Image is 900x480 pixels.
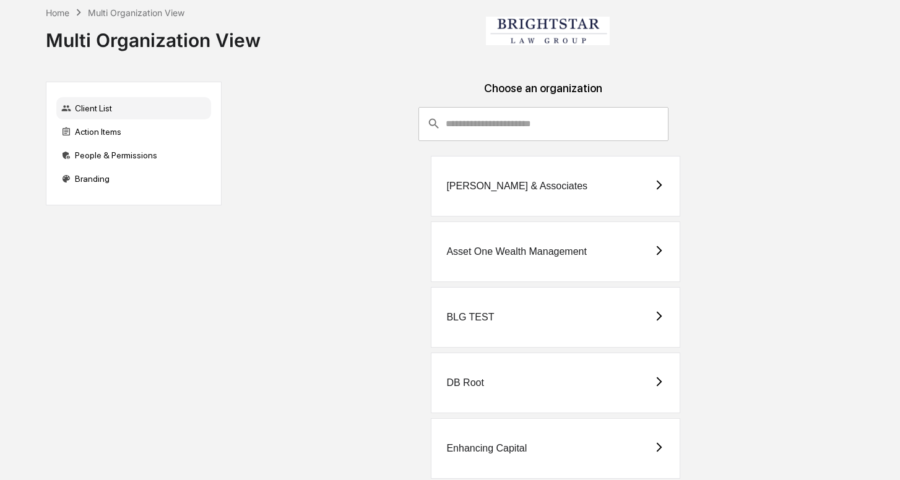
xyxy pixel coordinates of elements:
[418,107,668,140] div: consultant-dashboard__filter-organizations-search-bar
[446,443,527,454] div: Enhancing Capital
[46,7,69,18] div: Home
[486,17,610,45] img: Brightstar Law Group
[446,246,587,257] div: Asset One Wealth Management
[446,312,494,323] div: BLG TEST
[56,144,211,166] div: People & Permissions
[231,82,856,107] div: Choose an organization
[46,19,261,51] div: Multi Organization View
[446,181,587,192] div: [PERSON_NAME] & Associates
[56,168,211,190] div: Branding
[56,121,211,143] div: Action Items
[56,97,211,119] div: Client List
[446,377,483,388] div: DB Root
[88,7,184,18] div: Multi Organization View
